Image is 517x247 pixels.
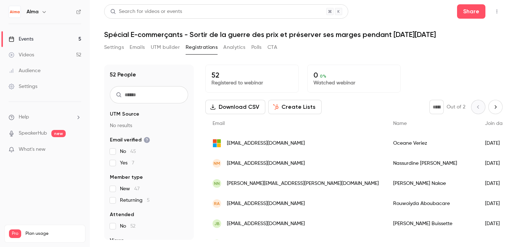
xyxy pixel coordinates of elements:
[9,6,20,18] img: Alma
[488,100,503,114] button: Next page
[134,186,140,191] span: 47
[213,121,225,126] span: Email
[151,42,180,53] button: UTM builder
[27,8,38,15] h6: Alma
[120,223,135,230] span: No
[211,79,293,87] p: Registered to webinar
[130,149,136,154] span: 45
[120,185,140,192] span: New
[313,79,395,87] p: Watched webinar
[227,220,305,228] span: [EMAIL_ADDRESS][DOMAIN_NAME]
[251,42,262,53] button: Polls
[214,220,220,227] span: JB
[386,133,478,153] div: Oceane Veriez
[214,180,220,187] span: NN
[9,229,21,238] span: Pro
[457,4,485,19] button: Share
[51,130,66,137] span: new
[211,71,293,79] p: 52
[25,231,81,237] span: Plan usage
[478,153,514,173] div: [DATE]
[386,214,478,234] div: [PERSON_NAME] Buissette
[19,130,47,137] a: SpeakerHub
[9,67,41,74] div: Audience
[110,136,150,144] span: Email verified
[9,51,34,59] div: Videos
[213,139,221,148] img: live.fr
[110,122,188,129] p: No results
[147,198,150,203] span: 5
[478,214,514,234] div: [DATE]
[120,197,150,204] span: Returning
[227,180,379,187] span: [PERSON_NAME][EMAIL_ADDRESS][PERSON_NAME][DOMAIN_NAME]
[386,173,478,194] div: [PERSON_NAME] Nakoe
[393,121,407,126] span: Name
[130,42,145,53] button: Emails
[9,113,81,121] li: help-dropdown-opener
[110,237,124,244] span: Views
[104,42,124,53] button: Settings
[478,133,514,153] div: [DATE]
[485,121,507,126] span: Join date
[19,113,29,121] span: Help
[268,100,322,114] button: Create Lists
[313,71,395,79] p: 0
[267,42,277,53] button: CTA
[110,70,136,79] h1: 52 People
[320,74,326,79] span: 0 %
[120,159,134,167] span: Yes
[9,83,37,90] div: Settings
[227,140,305,147] span: [EMAIL_ADDRESS][DOMAIN_NAME]
[110,8,182,15] div: Search for videos or events
[186,42,218,53] button: Registrations
[478,173,514,194] div: [DATE]
[227,200,305,208] span: [EMAIL_ADDRESS][DOMAIN_NAME]
[386,153,478,173] div: Nassurdine [PERSON_NAME]
[110,174,143,181] span: Member type
[447,103,465,111] p: Out of 2
[104,30,503,39] h1: Spécial E-commerçants - Sortir de la guerre des prix et préserver ses marges pendant [DATE][DATE]
[386,194,478,214] div: Rouwoiyda Aboubacare
[214,200,220,207] span: RA
[227,160,305,167] span: [EMAIL_ADDRESS][DOMAIN_NAME]
[19,146,46,153] span: What's new
[73,146,81,153] iframe: Noticeable Trigger
[223,42,246,53] button: Analytics
[130,224,135,229] span: 52
[120,148,136,155] span: No
[132,160,134,166] span: 7
[9,36,33,43] div: Events
[478,194,514,214] div: [DATE]
[205,100,265,114] button: Download CSV
[110,111,139,118] span: UTM Source
[214,160,220,167] span: NM
[110,211,134,218] span: Attended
